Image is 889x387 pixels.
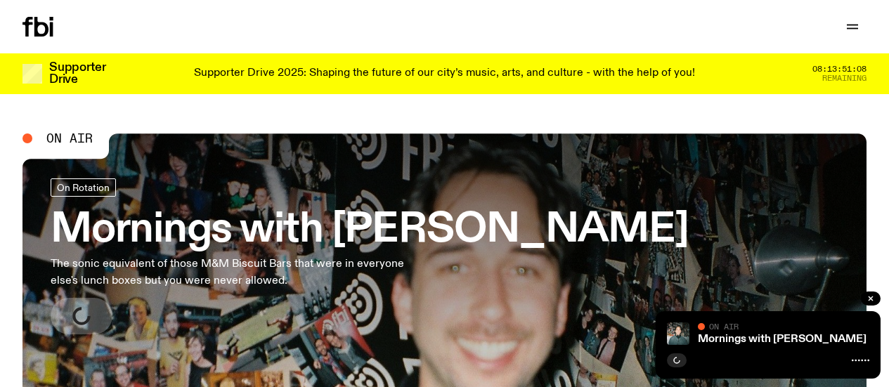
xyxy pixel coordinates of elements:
span: On Rotation [57,183,110,193]
span: Remaining [822,74,867,82]
span: On Air [709,322,739,331]
a: Mornings with [PERSON_NAME] [698,334,867,345]
p: Supporter Drive 2025: Shaping the future of our city’s music, arts, and culture - with the help o... [194,67,695,80]
span: On Air [46,132,93,145]
a: On Rotation [51,178,116,197]
img: Radio presenter Ben Hansen sits in front of a wall of photos and an fbi radio sign. Film photo. B... [667,322,689,345]
p: The sonic equivalent of those M&M Biscuit Bars that were in everyone else's lunch boxes but you w... [51,256,410,289]
h3: Supporter Drive [49,62,105,86]
a: Mornings with [PERSON_NAME]The sonic equivalent of those M&M Biscuit Bars that were in everyone e... [51,178,689,334]
span: 08:13:51:08 [812,65,867,73]
h3: Mornings with [PERSON_NAME] [51,211,689,250]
